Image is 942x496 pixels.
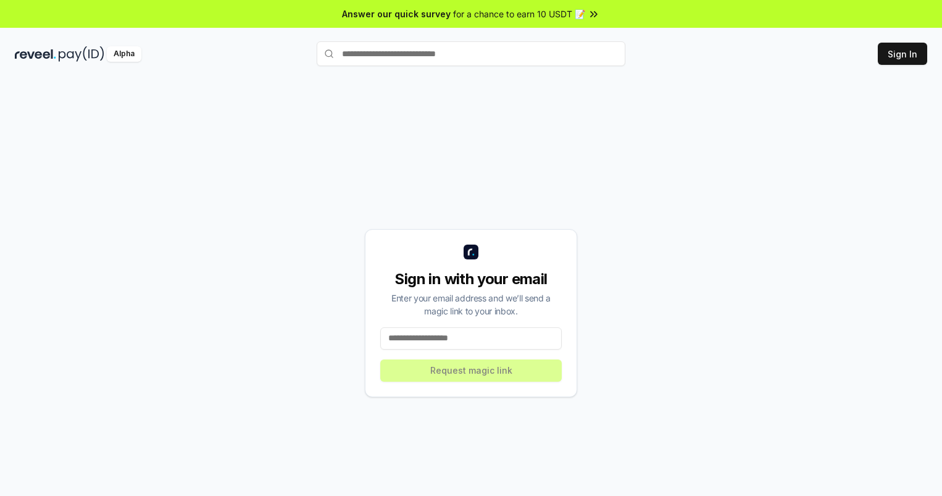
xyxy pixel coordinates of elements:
span: Answer our quick survey [342,7,451,20]
div: Sign in with your email [380,269,562,289]
img: logo_small [464,245,478,259]
span: for a chance to earn 10 USDT 📝 [453,7,585,20]
div: Alpha [107,46,141,62]
img: reveel_dark [15,46,56,62]
img: pay_id [59,46,104,62]
div: Enter your email address and we’ll send a magic link to your inbox. [380,292,562,317]
button: Sign In [878,43,927,65]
